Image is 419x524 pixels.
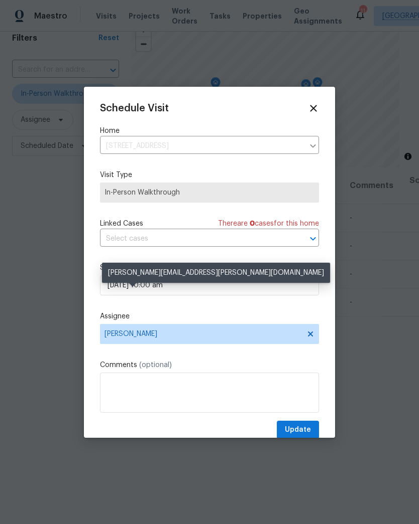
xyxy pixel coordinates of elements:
span: Close [308,103,319,114]
div: [PERSON_NAME][EMAIL_ADDRESS][PERSON_NAME][DOMAIN_NAME] [102,263,330,283]
span: Update [285,424,311,436]
span: 0 [250,220,255,227]
span: In-Person Walkthrough [104,188,315,198]
label: Visit Type [100,170,319,180]
button: Open [306,232,320,246]
input: Select cases [100,231,291,247]
button: Update [277,421,319,439]
span: There are case s for this home [218,219,319,229]
span: [PERSON_NAME] [104,330,301,338]
span: Schedule Visit [100,103,169,113]
input: M/D/YYYY [100,275,319,295]
label: Home [100,126,319,136]
span: Linked Cases [100,219,143,229]
label: Scheduled Date [100,263,319,273]
label: Comments [100,360,319,370]
label: Assignee [100,311,319,321]
input: Enter in an address [100,138,304,154]
span: (optional) [139,362,172,369]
